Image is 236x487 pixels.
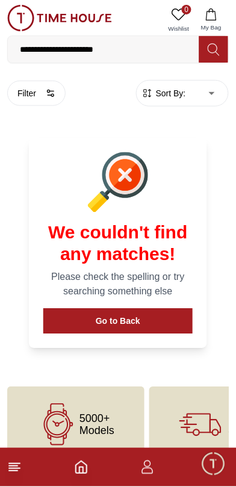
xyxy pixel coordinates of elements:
[141,87,186,99] button: Sort By:
[164,24,194,33] span: Wishlist
[43,222,193,265] h1: We couldn't find any matches!
[43,270,193,299] p: Please check the spelling or try searching something else
[182,5,191,14] span: 0
[79,413,114,437] span: 5000+ Models
[43,309,193,334] button: Go to Back
[200,451,227,478] div: Chat Widget
[74,461,88,475] a: Home
[7,5,112,31] img: ...
[7,81,66,106] button: Filter
[194,5,229,36] button: My Bag
[164,5,194,36] a: 0Wishlist
[196,23,226,32] span: My Bag
[154,87,186,99] span: Sort By:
